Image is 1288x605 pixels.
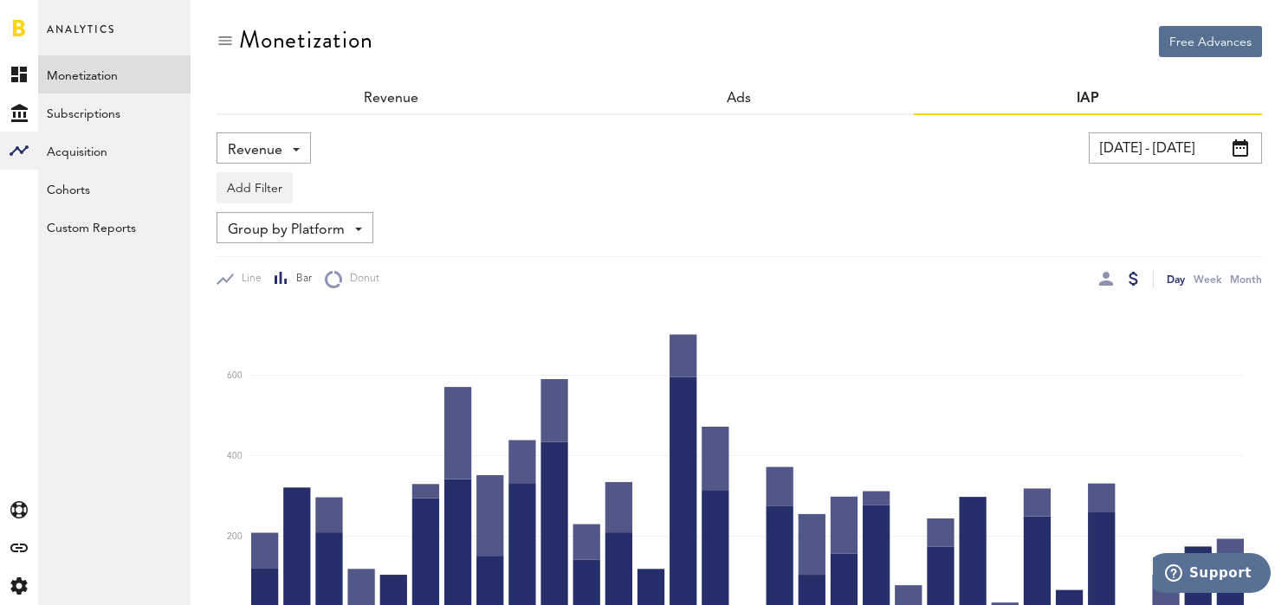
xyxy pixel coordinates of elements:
[228,216,345,245] span: Group by Platform
[38,93,191,132] a: Subscriptions
[47,19,115,55] span: Analytics
[1159,26,1262,57] button: Free Advances
[288,272,312,286] span: Bar
[227,452,243,460] text: 400
[364,92,418,106] a: Revenue
[38,132,191,170] a: Acquisition
[1167,270,1185,288] div: Day
[1230,270,1262,288] div: Month
[234,272,262,286] span: Line
[38,170,191,208] a: Cohorts
[1077,92,1099,106] a: IAP
[342,272,379,286] span: Donut
[239,26,373,54] div: Monetization
[227,532,243,541] text: 200
[727,92,751,106] a: Ads
[217,172,293,203] button: Add Filter
[227,371,243,380] text: 600
[228,136,282,165] span: Revenue
[1194,270,1221,288] div: Week
[38,208,191,246] a: Custom Reports
[1153,553,1271,596] iframe: Opens a widget where you can find more information
[38,55,191,93] a: Monetization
